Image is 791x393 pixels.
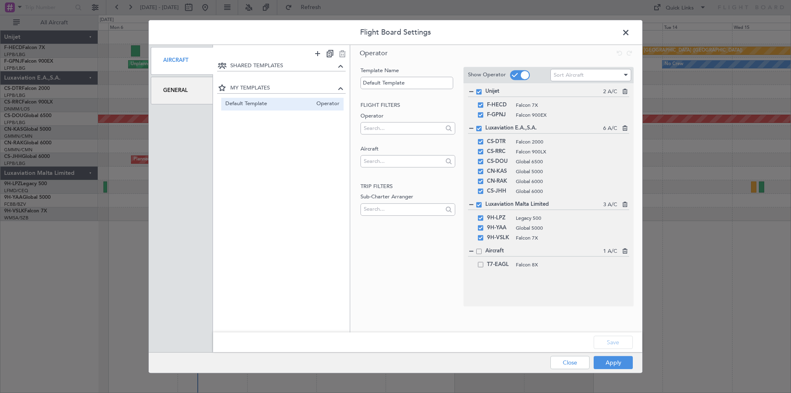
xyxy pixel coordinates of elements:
span: 1 A/C [603,247,617,256]
span: Falcon 7X [516,101,629,109]
div: General [151,77,213,104]
span: Global 5000 [516,224,629,232]
span: Falcon 2000 [516,138,629,146]
input: Search... [364,203,442,215]
span: Luxaviation E.A.,S.A. [485,124,603,132]
span: Falcon 8X [516,261,621,268]
span: Legacy 500 [516,214,629,222]
span: Aircraft [485,247,603,255]
button: Close [550,356,590,369]
span: 3 A/C [603,201,617,209]
span: Operator [360,49,388,58]
span: F-HECD [487,100,512,110]
span: Falcon 900LX [516,148,629,155]
label: Operator [360,112,455,120]
label: Template Name [360,67,455,75]
span: Sort Aircraft [554,71,584,79]
span: Default Template [225,100,313,108]
span: MY TEMPLATES [230,84,336,92]
span: Global 6000 [516,178,629,185]
span: 6 A/C [603,125,617,133]
span: CS-DTR [487,137,512,147]
span: Luxaviation Malta Limited [485,200,603,209]
label: Sub-Charter Arranger [360,193,455,201]
span: Operator [312,100,339,108]
span: Unijet [485,87,603,96]
span: 2 A/C [603,88,617,96]
h2: Flight filters [360,101,455,110]
div: Aircraft [151,47,213,75]
button: Apply [594,356,633,369]
span: F-GPNJ [487,110,512,120]
h2: Trip filters [360,183,455,191]
span: CS-DOU [487,157,512,167]
span: Global 5000 [516,168,629,175]
span: 9H-LPZ [487,213,512,223]
input: Search... [364,155,442,167]
span: CN-KAS [487,167,512,176]
span: T7-EAGL [487,260,512,270]
span: Global 6500 [516,158,629,165]
input: Search... [364,122,442,134]
span: 9H-YAA [487,223,512,233]
span: CS-RRC [487,147,512,157]
span: Falcon 900EX [516,111,629,119]
span: 9H-VSLK [487,233,512,243]
span: SHARED TEMPLATES [230,62,336,70]
span: CS-JHH [487,186,512,196]
span: Global 6000 [516,188,629,195]
span: Falcon 7X [516,234,629,242]
header: Flight Board Settings [149,20,642,45]
span: CN-RAK [487,176,512,186]
label: Show Operator [468,71,506,79]
label: Aircraft [360,145,455,153]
